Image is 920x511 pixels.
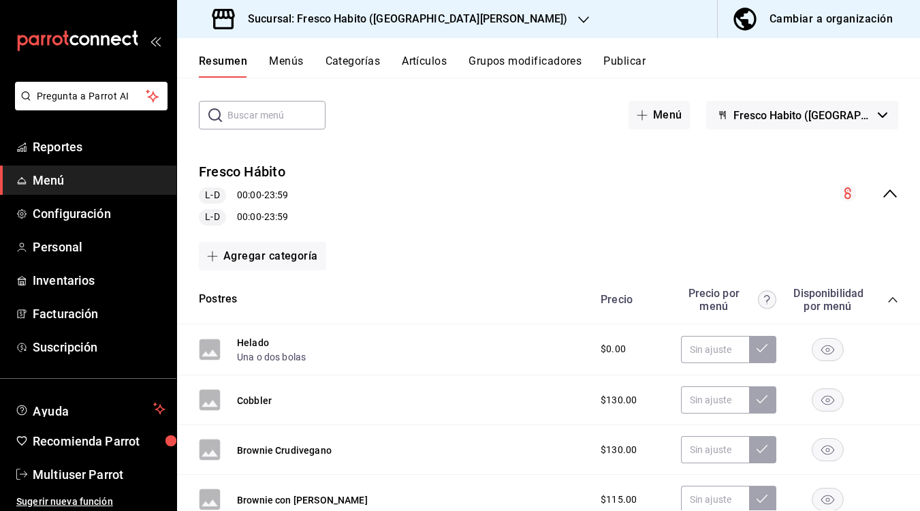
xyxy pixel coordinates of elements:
button: Artículos [402,55,447,78]
button: Menús [269,55,303,78]
button: Helado [237,336,269,350]
button: Postres [199,292,237,307]
button: Fresco Habito ([GEOGRAPHIC_DATA]) [706,101,898,129]
span: Personal [33,238,165,256]
span: L-D [200,188,225,202]
div: 00:00 - 23:59 [199,187,288,204]
span: $130.00 [601,393,637,407]
button: Cobbler [237,394,272,407]
a: Pregunta a Parrot AI [10,99,168,113]
button: Grupos modificadores [469,55,582,78]
div: Precio [587,293,674,306]
input: Sin ajuste [681,336,749,363]
span: Reportes [33,138,165,156]
div: Cambiar a organización [770,10,893,29]
span: Pregunta a Parrot AI [37,89,146,104]
div: 00:00 - 23:59 [199,209,288,226]
button: Brownie Crudivegano [237,444,332,457]
button: Categorías [326,55,381,78]
span: Fresco Habito ([GEOGRAPHIC_DATA]) [733,109,872,122]
span: Configuración [33,204,165,223]
h3: Sucursal: Fresco Habito ([GEOGRAPHIC_DATA][PERSON_NAME]) [237,11,567,27]
div: collapse-menu-row [177,151,920,236]
button: Una o dos bolas [237,350,306,364]
span: $130.00 [601,443,637,457]
div: Precio por menú [681,287,776,313]
button: Publicar [603,55,646,78]
span: Recomienda Parrot [33,432,165,450]
div: Disponibilidad por menú [793,287,861,313]
span: Multiuser Parrot [33,465,165,484]
input: Sin ajuste [681,386,749,414]
input: Sin ajuste [681,436,749,463]
span: L-D [200,210,225,224]
div: navigation tabs [199,55,920,78]
button: Menú [629,101,691,129]
button: Fresco Hábito [199,162,285,182]
span: Sugerir nueva función [16,495,165,509]
button: Pregunta a Parrot AI [15,82,168,110]
span: $115.00 [601,493,637,507]
span: Ayuda [33,401,148,417]
span: Menú [33,171,165,189]
span: $0.00 [601,342,626,356]
button: Resumen [199,55,247,78]
button: Agregar categoría [199,242,326,270]
span: Suscripción [33,338,165,356]
button: open_drawer_menu [150,35,161,46]
span: Inventarios [33,271,165,290]
button: Brownie con [PERSON_NAME] [237,493,368,507]
span: Facturación [33,305,165,323]
input: Buscar menú [227,102,326,129]
button: collapse-category-row [887,294,898,305]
